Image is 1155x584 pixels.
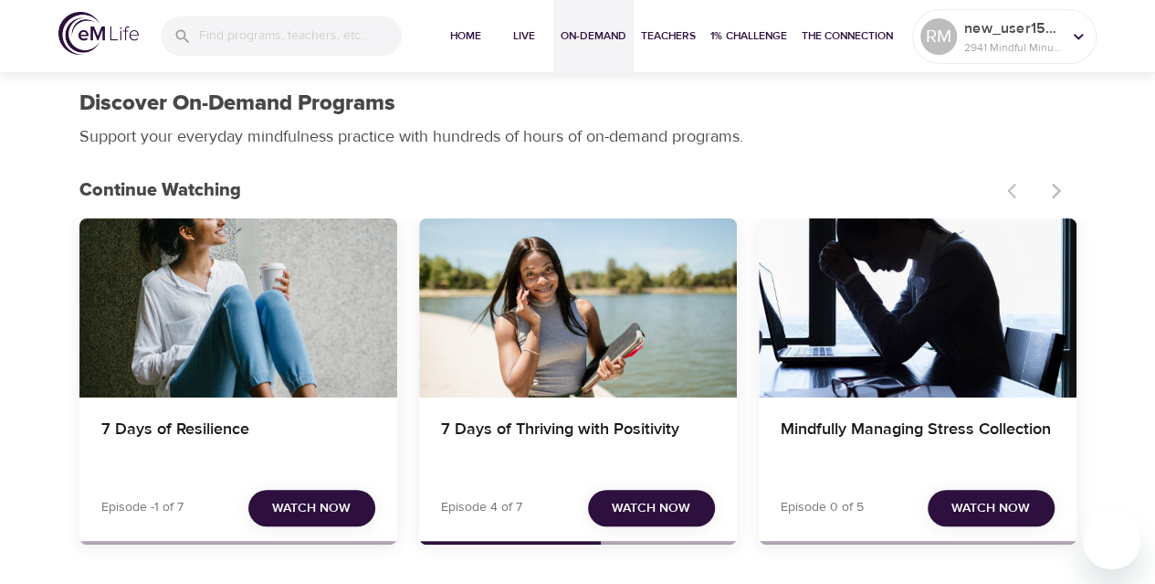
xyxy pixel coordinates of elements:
button: 7 Days of Resilience [79,218,397,398]
h1: Discover On-Demand Programs [79,90,395,117]
p: Episode 4 of 7 [441,498,522,517]
span: The Connection [802,27,893,46]
h4: 7 Days of Thriving with Positivity [441,419,715,463]
h3: Continue Watching [79,180,996,201]
span: Watch Now [951,497,1030,520]
span: Watch Now [272,497,351,520]
button: Watch Now [588,490,715,527]
p: new_user1566398461 [964,17,1061,39]
button: Mindfully Managing Stress Collection [759,218,1076,398]
p: Episode 0 of 5 [781,498,864,517]
span: On-Demand [561,27,626,46]
button: Watch Now [248,490,375,527]
p: Episode -1 of 7 [101,498,184,517]
p: Support your everyday mindfulness practice with hundreds of hours of on-demand programs. [79,124,764,149]
h4: 7 Days of Resilience [101,419,375,463]
p: 2941 Mindful Minutes [964,39,1061,56]
div: RM [920,18,957,55]
iframe: Button to launch messaging window [1082,511,1140,569]
span: Live [502,27,546,46]
span: Teachers [641,27,696,46]
img: logo [58,12,139,55]
span: Watch Now [612,497,690,520]
button: Watch Now [928,490,1055,527]
span: Home [444,27,488,46]
button: 7 Days of Thriving with Positivity [419,218,737,398]
span: 1% Challenge [710,27,787,46]
input: Find programs, teachers, etc... [199,16,402,56]
h4: Mindfully Managing Stress Collection [781,419,1055,463]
